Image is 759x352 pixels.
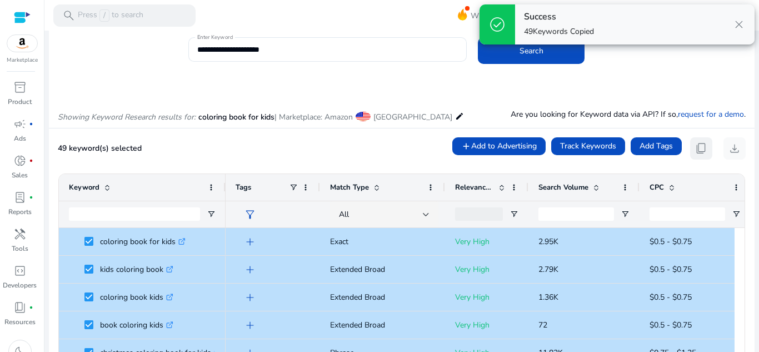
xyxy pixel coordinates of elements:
span: Search [520,45,543,57]
span: 2.95K [538,236,558,247]
button: Add Tags [631,137,682,155]
p: Marketplace [7,56,38,65]
input: Search Volume Filter Input [538,207,614,221]
span: close [732,18,746,31]
span: code_blocks [13,264,27,277]
span: Keyword [69,182,99,192]
span: CPC [650,182,664,192]
button: Open Filter Menu [207,210,216,219]
span: 2.79K [538,264,558,275]
span: 49 keyword(s) selected [58,143,142,153]
span: book_4 [13,301,27,314]
p: Press to search [78,9,143,22]
span: add [243,235,257,249]
p: Resources [4,317,36,327]
button: Track Keywords [551,137,625,155]
p: Extended Broad [330,258,435,281]
button: download [723,137,746,160]
span: check_circle [488,16,506,33]
p: Sales [12,170,28,180]
p: coloring book for kids [100,230,186,253]
span: add [243,263,257,276]
span: [GEOGRAPHIC_DATA] [373,112,452,122]
button: content_copy [690,137,712,160]
mat-label: Enter Keyword [197,33,233,41]
span: campaign [13,117,27,131]
span: $0.5 - $0.75 [650,264,692,275]
span: fiber_manual_record [29,122,33,126]
p: Extended Broad [330,286,435,309]
p: Exact [330,230,435,253]
button: Add to Advertising [452,137,546,155]
p: Developers [3,280,37,290]
p: Very High [455,286,518,309]
span: search [62,9,76,22]
span: 49 [524,26,533,37]
button: Search [478,37,585,64]
span: Relevance Score [455,182,494,192]
span: Match Type [330,182,369,192]
p: Are you looking for Keyword data via API? If so, . [511,108,746,120]
a: request for a demo [678,109,744,120]
span: lab_profile [13,191,27,204]
p: Ads [14,133,26,143]
span: Add to Advertising [471,140,537,152]
span: download [728,142,741,155]
span: Track Keywords [560,140,616,152]
i: Showing Keyword Research results for: [58,112,196,122]
p: Very High [455,230,518,253]
mat-icon: edit [455,110,464,123]
p: coloring book kids [100,286,173,309]
span: fiber_manual_record [29,305,33,310]
span: Search Volume [538,182,588,192]
p: Product [8,97,32,107]
img: amazon.svg [7,35,37,52]
input: CPC Filter Input [650,207,725,221]
p: book coloring kids [100,314,173,336]
p: Very High [455,314,518,336]
span: inventory_2 [13,81,27,94]
span: content_copy [695,142,708,155]
span: handyman [13,227,27,241]
button: Open Filter Menu [621,210,630,219]
p: kids coloring book [100,258,173,281]
span: 72 [538,320,547,330]
input: Keyword Filter Input [69,207,200,221]
span: add [243,291,257,304]
span: fiber_manual_record [29,195,33,200]
p: Extended Broad [330,314,435,336]
span: | Marketplace: Amazon [274,112,353,122]
span: add [243,319,257,332]
p: Tools [12,244,28,254]
span: coloring book for kids [198,112,274,122]
span: $0.5 - $0.75 [650,320,692,330]
span: $0.5 - $0.75 [650,292,692,303]
button: Open Filter Menu [510,210,518,219]
h4: Success [524,12,594,22]
p: Keywords Copied [524,26,594,37]
p: Very High [455,258,518,281]
span: filter_alt [243,208,257,221]
span: fiber_manual_record [29,158,33,163]
mat-icon: add [461,141,471,151]
span: All [339,209,349,220]
span: $0.5 - $0.75 [650,236,692,247]
button: Open Filter Menu [732,210,741,219]
span: What's New [471,6,514,26]
span: / [99,9,109,22]
span: donut_small [13,154,27,167]
p: Reports [8,207,32,217]
span: 1.36K [538,292,558,303]
span: Tags [236,182,251,192]
span: Add Tags [640,140,673,152]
